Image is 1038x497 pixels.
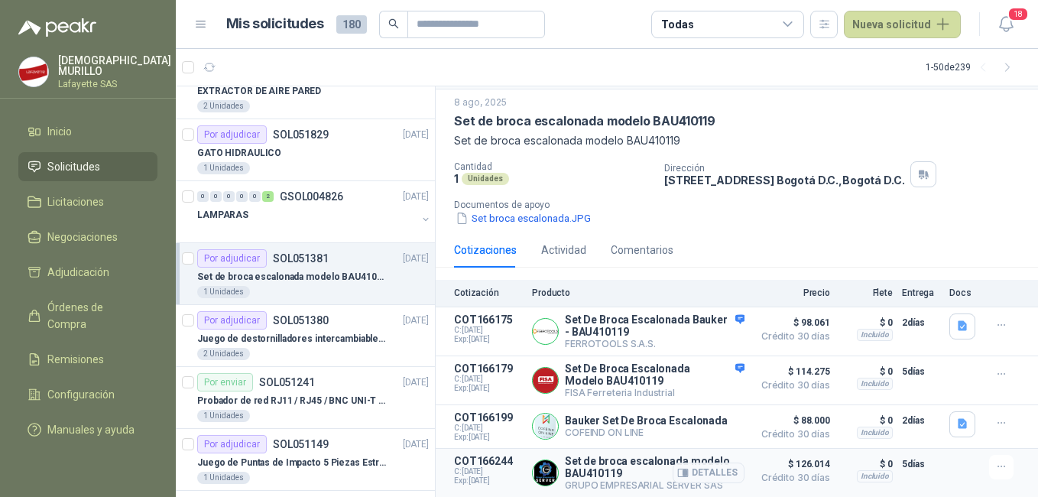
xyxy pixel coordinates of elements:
[197,348,250,360] div: 2 Unidades
[839,411,893,430] p: $ 0
[454,384,523,393] span: Exp: [DATE]
[454,455,523,467] p: COT166244
[532,287,744,298] p: Producto
[454,242,517,258] div: Cotizaciones
[197,146,281,161] p: GATO HIDRAULICO
[47,299,143,333] span: Órdenes de Compra
[565,455,744,479] p: Set de broca escalonada modelo BAU410119
[403,252,429,266] p: [DATE]
[176,119,435,181] a: Por adjudicarSOL051829[DATE] GATO HIDRAULICO1 Unidades
[403,375,429,390] p: [DATE]
[454,335,523,344] span: Exp: [DATE]
[273,129,329,140] p: SOL051829
[541,242,586,258] div: Actividad
[454,467,523,476] span: C: [DATE]
[176,305,435,367] a: Por adjudicarSOL051380[DATE] Juego de destornilladores intercambiables de mango aislados Ref: 322...
[58,80,171,89] p: Lafayette SAS
[47,158,100,175] span: Solicitudes
[454,200,1032,210] p: Documentos de apoyo
[18,345,157,374] a: Remisiones
[664,174,904,187] p: [STREET_ADDRESS] Bogotá D.C. , Bogotá D.C.
[454,161,652,172] p: Cantidad
[197,84,321,99] p: EXTRACTOR DE AIRE PARED
[844,11,961,38] button: Nueva solicitud
[611,242,673,258] div: Comentarios
[533,414,558,439] img: Company Logo
[403,437,429,452] p: [DATE]
[992,11,1020,38] button: 18
[18,117,157,146] a: Inicio
[18,293,157,339] a: Órdenes de Compra
[949,287,980,298] p: Docs
[454,362,523,375] p: COT166179
[197,373,253,391] div: Por enviar
[454,433,523,442] span: Exp: [DATE]
[565,313,744,338] p: Set De Broca Escalonada Bauker - BAU410119
[197,472,250,484] div: 1 Unidades
[197,311,267,330] div: Por adjudicar
[197,187,432,236] a: 0 0 0 0 0 2 GSOL004826[DATE] LAMPARAS
[403,313,429,328] p: [DATE]
[926,55,1020,80] div: 1 - 50 de 239
[454,313,523,326] p: COT166175
[18,187,157,216] a: Licitaciones
[454,210,592,226] button: Set broca escalonada.JPG
[533,460,558,486] img: Company Logo
[18,223,157,252] a: Negociaciones
[902,362,940,381] p: 5 días
[176,429,435,491] a: Por adjudicarSOL051149[DATE] Juego de Puntas de Impacto 5 Piezas Estrella PH2 de 2'' Zanco 1/4'' ...
[176,367,435,429] a: Por enviarSOL051241[DATE] Probador de red RJ11 / RJ45 / BNC UNI-T (UT681C-UT681L)1 Unidades
[565,414,728,427] p: Bauker Set De Broca Escalonada
[197,249,267,268] div: Por adjudicar
[839,362,893,381] p: $ 0
[19,57,48,86] img: Company Logo
[754,287,830,298] p: Precio
[454,172,459,185] p: 1
[1007,7,1029,21] span: 18
[273,439,329,450] p: SOL051149
[18,258,157,287] a: Adjudicación
[197,125,267,144] div: Por adjudicar
[58,55,171,76] p: [DEMOGRAPHIC_DATA] MURILLO
[18,152,157,181] a: Solicitudes
[197,191,209,202] div: 0
[388,18,399,29] span: search
[754,455,830,473] span: $ 126.014
[280,191,343,202] p: GSOL004826
[47,421,135,438] span: Manuales y ayuda
[197,456,388,470] p: Juego de Puntas de Impacto 5 Piezas Estrella PH2 de 2'' Zanco 1/4'' Truper
[754,313,830,332] span: $ 98.061
[18,380,157,409] a: Configuración
[223,191,235,202] div: 0
[664,163,904,174] p: Dirección
[47,123,72,140] span: Inicio
[47,386,115,403] span: Configuración
[902,287,940,298] p: Entrega
[754,411,830,430] span: $ 88.000
[454,424,523,433] span: C: [DATE]
[403,190,429,204] p: [DATE]
[902,455,940,473] p: 5 días
[857,427,893,439] div: Incluido
[210,191,222,202] div: 0
[902,313,940,332] p: 2 días
[249,191,261,202] div: 0
[754,332,830,341] span: Crédito 30 días
[661,16,693,33] div: Todas
[565,362,744,387] p: Set De Broca Escalonada Modelo BAU410119
[533,319,558,344] img: Company Logo
[197,410,250,422] div: 1 Unidades
[565,479,744,491] p: GRUPO EMPRESARIAL SERVER SAS
[754,381,830,390] span: Crédito 30 días
[262,191,274,202] div: 2
[454,132,1020,149] p: Set de broca escalonada modelo BAU410119
[226,13,324,35] h1: Mis solicitudes
[197,100,250,112] div: 2 Unidades
[565,427,728,438] p: COFEIND ON LINE
[462,173,509,185] div: Unidades
[47,351,104,368] span: Remisiones
[673,463,744,483] button: Detalles
[754,473,830,482] span: Crédito 30 días
[565,338,744,349] p: FERROTOOLS S.A.S.
[454,476,523,486] span: Exp: [DATE]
